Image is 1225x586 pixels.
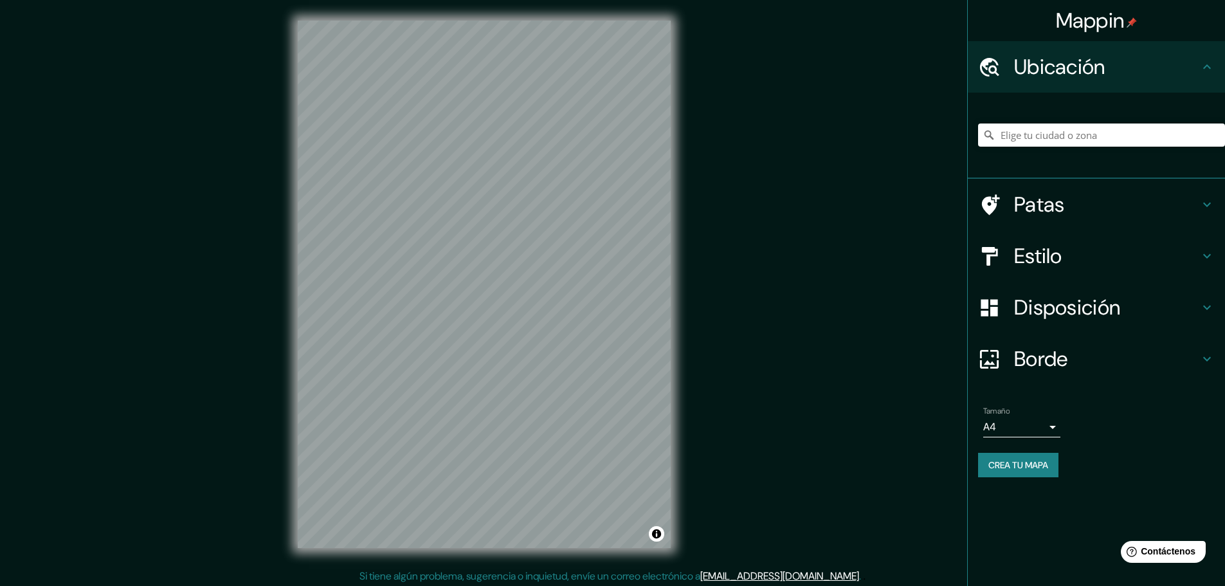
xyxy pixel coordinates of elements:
[968,230,1225,282] div: Estilo
[649,526,664,542] button: Activar o desactivar atribución
[978,453,1058,477] button: Crea tu mapa
[861,569,863,583] font: .
[968,333,1225,385] div: Borde
[978,124,1225,147] input: Elige tu ciudad o zona
[359,569,700,583] font: Si tiene algún problema, sugerencia o inquietud, envíe un correo electrónico a
[983,420,996,434] font: A4
[983,406,1010,416] font: Tamaño
[968,179,1225,230] div: Patas
[968,282,1225,333] div: Disposición
[983,417,1060,437] div: A4
[1014,53,1105,80] font: Ubicación
[1014,294,1120,321] font: Disposición
[863,569,866,583] font: .
[298,21,671,548] canvas: Mapa
[988,459,1048,471] font: Crea tu mapa
[1014,191,1065,218] font: Patas
[1056,7,1125,34] font: Mappin
[1111,536,1211,572] iframe: Lanzador de widgets de ayuda
[1014,345,1068,372] font: Borde
[1127,17,1137,28] img: pin-icon.png
[968,41,1225,93] div: Ubicación
[859,569,861,583] font: .
[700,569,859,583] a: [EMAIL_ADDRESS][DOMAIN_NAME]
[1014,243,1062,270] font: Estilo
